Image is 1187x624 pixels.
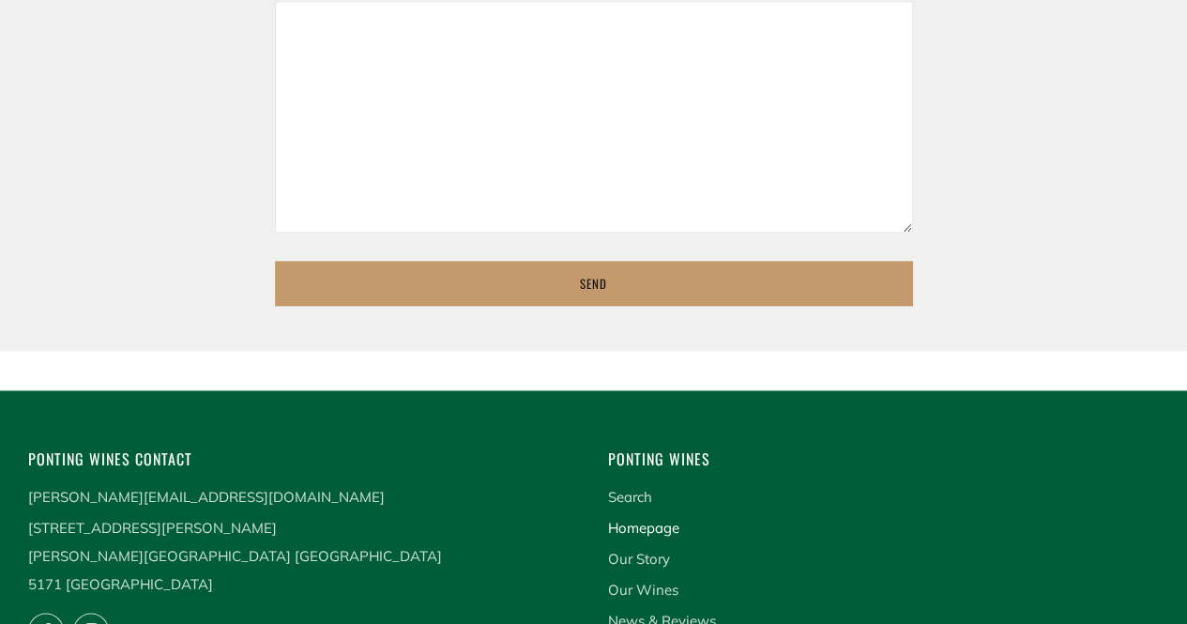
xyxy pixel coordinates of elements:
a: Our Wines [608,581,678,599]
a: Search [608,488,652,506]
h4: Ponting Wines Contact [28,447,580,472]
a: Our Story [608,550,670,568]
a: Homepage [608,519,679,537]
p: [STREET_ADDRESS][PERSON_NAME] [PERSON_NAME][GEOGRAPHIC_DATA] [GEOGRAPHIC_DATA] 5171 [GEOGRAPHIC_D... [28,514,580,599]
a: [PERSON_NAME][EMAIL_ADDRESS][DOMAIN_NAME] [28,488,385,506]
input: Send [275,261,913,306]
h4: Ponting Wines [608,447,1160,472]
